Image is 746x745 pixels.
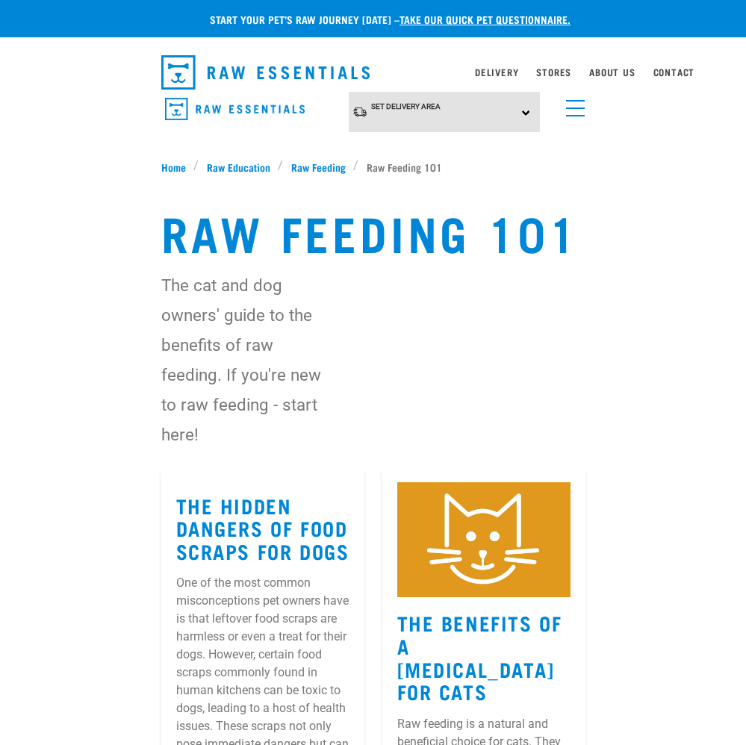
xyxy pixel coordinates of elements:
a: About Us [589,69,635,75]
a: Stores [536,69,571,75]
a: Home [161,159,194,175]
p: The cat and dog owners' guide to the benefits of raw feeding. If you're new to raw feeding - star... [161,270,331,449]
a: Raw Feeding [283,159,353,175]
nav: breadcrumbs [161,159,585,175]
span: Raw Feeding [291,159,346,175]
span: Raw Education [207,159,270,175]
span: Set Delivery Area [371,102,441,110]
nav: dropdown navigation [149,49,597,96]
a: The Benefits Of A [MEDICAL_DATA] For Cats [397,617,562,696]
a: take our quick pet questionnaire. [400,16,571,22]
img: Raw Essentials Logo [165,98,305,121]
a: Raw Education [199,159,278,175]
a: The Hidden Dangers of Food Scraps for Dogs [176,499,349,556]
img: Instagram_Core-Brand_Wildly-Good-Nutrition-2.jpg [397,482,571,598]
a: Delivery [475,69,518,75]
img: van-moving.png [352,106,367,118]
a: menu [559,91,585,118]
a: Contact [653,69,695,75]
img: Raw Essentials Logo [161,55,370,90]
h1: Raw Feeding 101 [161,205,585,258]
span: Home [161,159,186,175]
